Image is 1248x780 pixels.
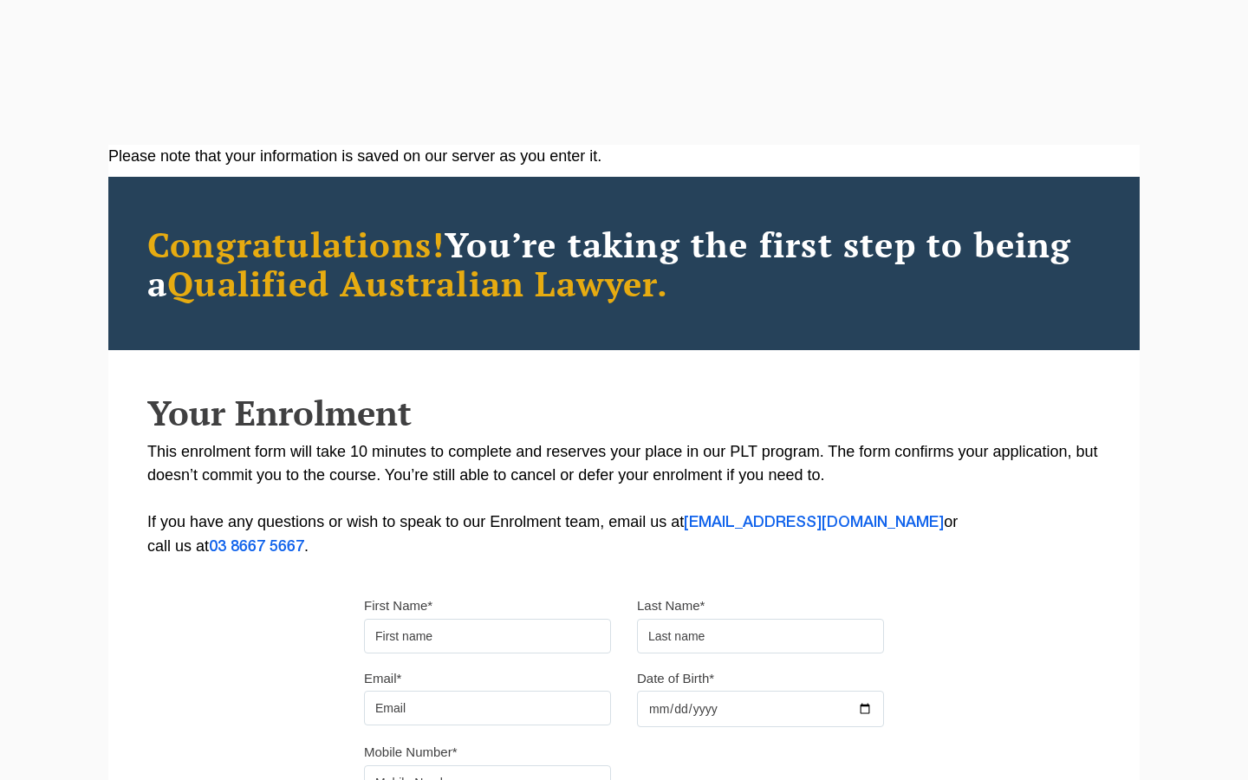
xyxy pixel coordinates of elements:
[364,744,458,761] label: Mobile Number*
[364,691,611,725] input: Email
[637,597,705,614] label: Last Name*
[167,260,668,306] span: Qualified Australian Lawyer.
[147,440,1101,559] p: This enrolment form will take 10 minutes to complete and reserves your place in our PLT program. ...
[209,540,304,554] a: 03 8667 5667
[147,224,1101,302] h2: You’re taking the first step to being a
[364,670,401,687] label: Email*
[364,619,611,653] input: First name
[364,597,432,614] label: First Name*
[637,619,884,653] input: Last name
[147,221,445,267] span: Congratulations!
[637,670,714,687] label: Date of Birth*
[147,393,1101,432] h2: Your Enrolment
[108,145,1140,168] div: Please note that your information is saved on our server as you enter it.
[684,516,944,530] a: [EMAIL_ADDRESS][DOMAIN_NAME]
